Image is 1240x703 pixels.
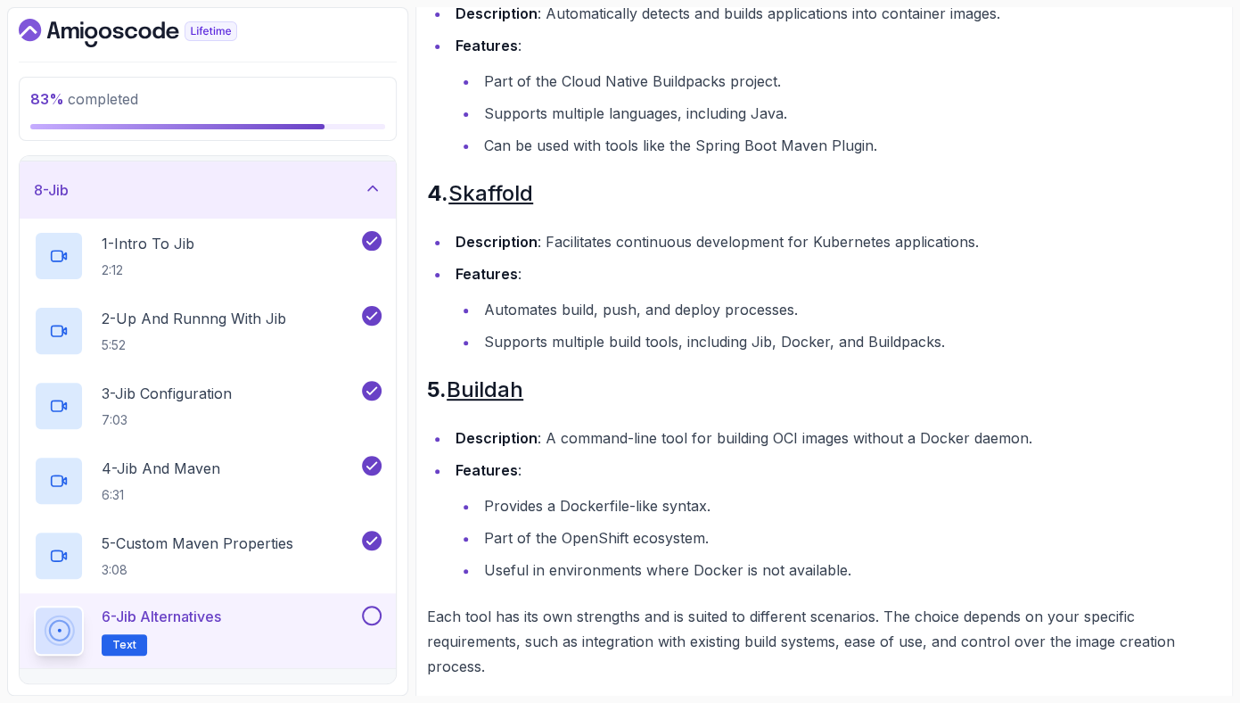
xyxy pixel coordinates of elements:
a: Buildah [447,376,523,402]
p: 6 - Jib Alternatives [102,606,221,627]
button: 4-Jib And Maven6:31 [34,456,382,506]
span: 83 % [30,90,64,108]
li: Provides a Dockerfile-like syntax. [479,493,1221,518]
li: : [450,261,1221,354]
strong: Features [456,37,518,54]
button: 5-Custom Maven Properties3:08 [34,531,382,581]
p: 3:08 [102,561,293,579]
button: 8-Jib [20,161,396,219]
strong: Features [456,461,518,479]
p: 1 - Intro To Jib [102,233,194,254]
p: 3 - Jib Configuration [102,383,232,404]
li: : A command-line tool for building OCI images without a Docker daemon. [450,426,1221,451]
h3: 8 - Jib [34,179,69,201]
li: Supports multiple languages, including Java. [479,101,1221,126]
p: 6:31 [102,486,220,504]
strong: Description [456,233,538,251]
li: Part of the OpenShift ecosystem. [479,525,1221,550]
button: 2-Up And Runnng With Jib5:52 [34,306,382,356]
li: Part of the Cloud Native Buildpacks project. [479,69,1221,94]
a: Skaffold [448,180,533,206]
button: 6-Jib AlternativesText [34,606,382,656]
span: completed [30,90,138,108]
p: 2 - Up And Runnng With Jib [102,308,286,329]
p: Each tool has its own strengths and is suited to different scenarios. The choice depends on your ... [427,604,1221,679]
button: 3-Jib Configuration7:03 [34,381,382,431]
li: : Automatically detects and builds applications into container images. [450,1,1221,26]
p: 5 - Custom Maven Properties [102,533,293,554]
p: 5:52 [102,336,286,354]
strong: Description [456,429,538,447]
button: 1-Intro To Jib2:12 [34,231,382,281]
li: : [450,33,1221,158]
p: 2:12 [102,261,194,279]
span: Text [112,638,136,652]
p: 7:03 [102,411,232,429]
h2: 5. [427,376,1221,404]
li: Useful in environments where Docker is not available. [479,558,1221,583]
li: : Facilitates continuous development for Kubernetes applications. [450,229,1221,254]
li: Automates build, push, and deploy processes. [479,297,1221,322]
strong: Description [456,4,538,22]
h2: 4. [427,179,1221,208]
li: : [450,458,1221,583]
a: Dashboard [19,19,278,47]
li: Supports multiple build tools, including Jib, Docker, and Buildpacks. [479,329,1221,354]
li: Can be used with tools like the Spring Boot Maven Plugin. [479,133,1221,158]
strong: Features [456,265,518,283]
p: 4 - Jib And Maven [102,458,220,479]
